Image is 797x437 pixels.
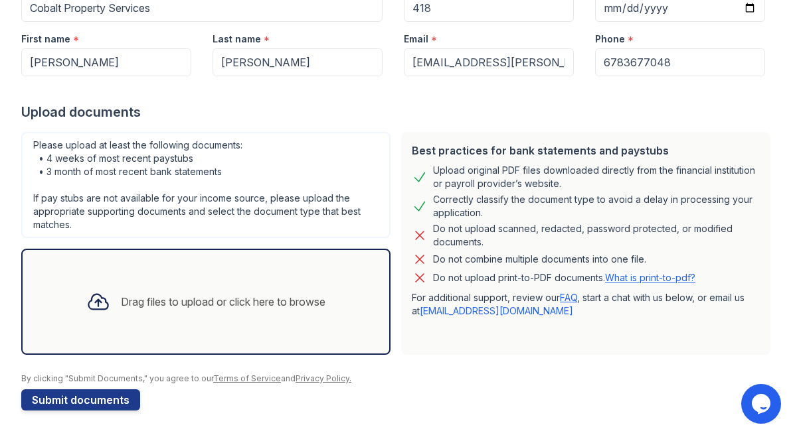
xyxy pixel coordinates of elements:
[433,251,646,267] div: Do not combine multiple documents into one file.
[433,222,760,249] div: Do not upload scanned, redacted, password protected, or modified documents.
[412,291,760,318] p: For additional support, review our , start a chat with us below, or email us at
[21,389,140,410] button: Submit documents
[433,164,760,190] div: Upload original PDF files downloaded directly from the financial institution or payroll provider’...
[412,143,760,158] div: Best practices for bank statements and paystubs
[595,32,625,46] label: Phone
[433,193,760,219] div: Correctly classify the document type to avoid a delay in processing your application.
[741,384,784,424] iframe: chat widget
[21,103,776,121] div: Upload documents
[21,373,776,384] div: By clicking "Submit Documents," you agree to our and
[121,294,325,310] div: Drag files to upload or click here to browse
[404,32,428,46] label: Email
[433,271,695,284] p: Do not upload print-to-PDF documents.
[605,272,695,283] a: What is print-to-pdf?
[21,132,391,238] div: Please upload at least the following documents: • 4 weeks of most recent paystubs • 3 month of mo...
[21,32,70,46] label: First name
[560,292,577,303] a: FAQ
[213,373,281,383] a: Terms of Service
[213,32,261,46] label: Last name
[296,373,351,383] a: Privacy Policy.
[420,305,573,316] a: [EMAIL_ADDRESS][DOMAIN_NAME]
